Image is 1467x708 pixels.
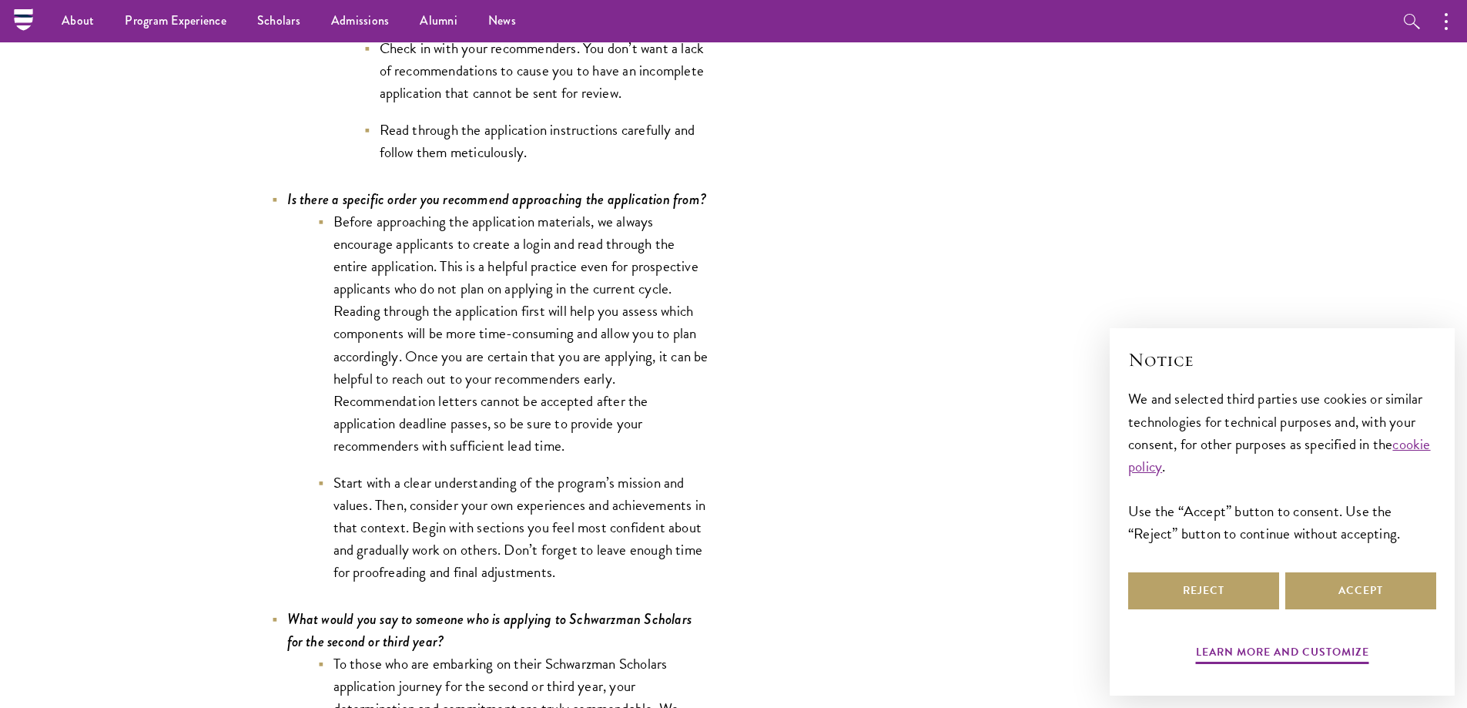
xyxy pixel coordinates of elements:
a: cookie policy [1128,433,1431,478]
button: Accept [1285,572,1436,609]
div: We and selected third parties use cookies or similar technologies for technical purposes and, wit... [1128,388,1436,544]
li: Start with a clear understanding of the program’s mission and values. Then, consider your own exp... [318,471,711,583]
li: Read through the application instructions carefully and follow them meticulously. [364,119,711,163]
button: Reject [1128,572,1279,609]
li: Check in with your recommenders. You don’t want a lack of recommendations to cause you to have an... [364,37,711,104]
h2: Notice [1128,347,1436,373]
button: Learn more and customize [1196,643,1369,666]
i: What would you say to someone who is applying to Schwarzman Scholars for the second or third year? [287,609,692,652]
li: Before approaching the application materials, we always encourage applicants to create a login an... [318,210,711,457]
i: Is there a specific order you recommend approaching the application from? [287,189,707,210]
